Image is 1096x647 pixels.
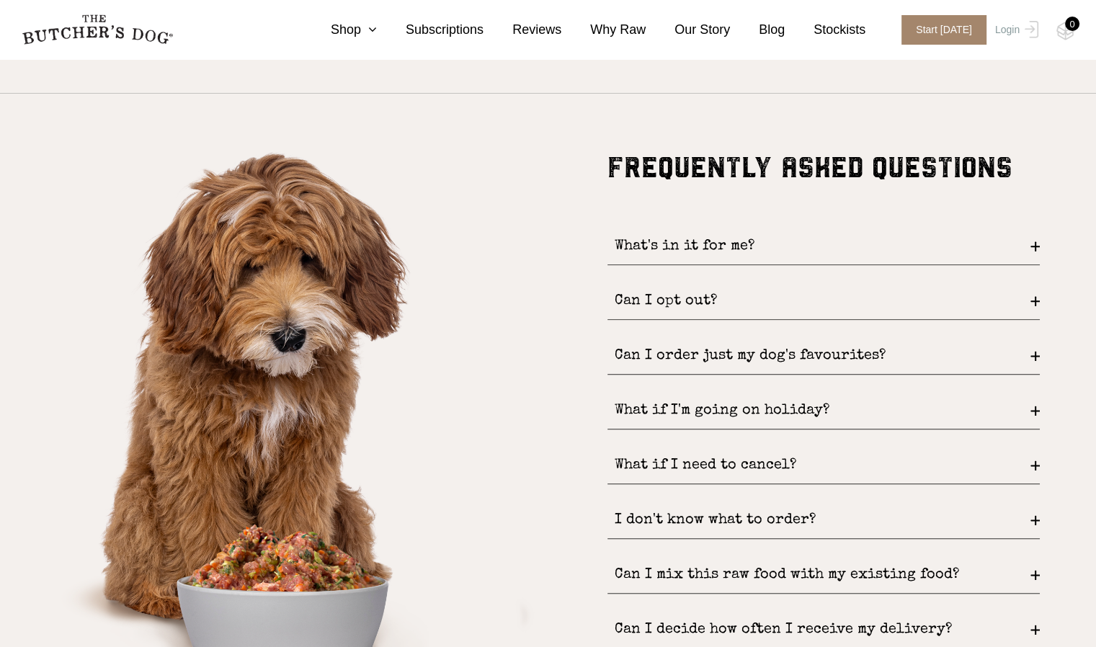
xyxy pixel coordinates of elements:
a: Shop [302,20,377,40]
a: Our Story [646,20,730,40]
div: I don't know what to order? [607,502,1040,539]
div: What's in it for me? [607,228,1040,265]
div: What if I need to cancel? [607,447,1040,484]
a: Start [DATE] [887,15,992,45]
a: Login [992,15,1038,45]
a: Stockists [785,20,865,40]
div: Can I opt out? [607,283,1040,320]
a: Reviews [484,20,561,40]
div: 0 [1065,17,1079,31]
span: Start [DATE] [901,15,986,45]
div: Can I order just my dog's favourites? [607,338,1040,375]
div: What if I'm going on holiday? [607,393,1040,429]
a: Blog [730,20,785,40]
div: Can I mix this raw food with my existing food? [607,557,1040,594]
h3: FREQUENTLY ASKED QUESTIONS [607,151,1040,185]
a: Subscriptions [377,20,484,40]
a: Why Raw [561,20,646,40]
img: TBD_Cart-Empty.png [1056,22,1074,40]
